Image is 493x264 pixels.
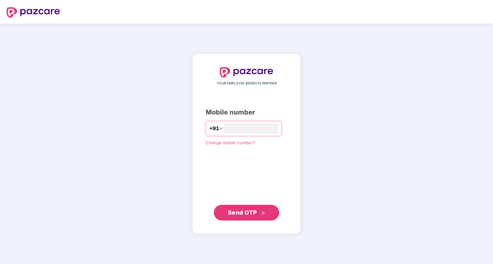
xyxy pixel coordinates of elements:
[217,81,277,86] span: YOUR EMPLOYEE BENEFITS PARTNER
[209,124,219,132] span: +91
[7,7,60,18] img: logo
[261,211,265,215] span: double-right
[228,209,257,216] span: Send OTP
[206,107,287,117] div: Mobile number
[206,140,255,145] a: Change mobile number?
[214,205,279,220] button: Send OTPdouble-right
[220,67,273,78] img: logo
[219,127,223,131] span: down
